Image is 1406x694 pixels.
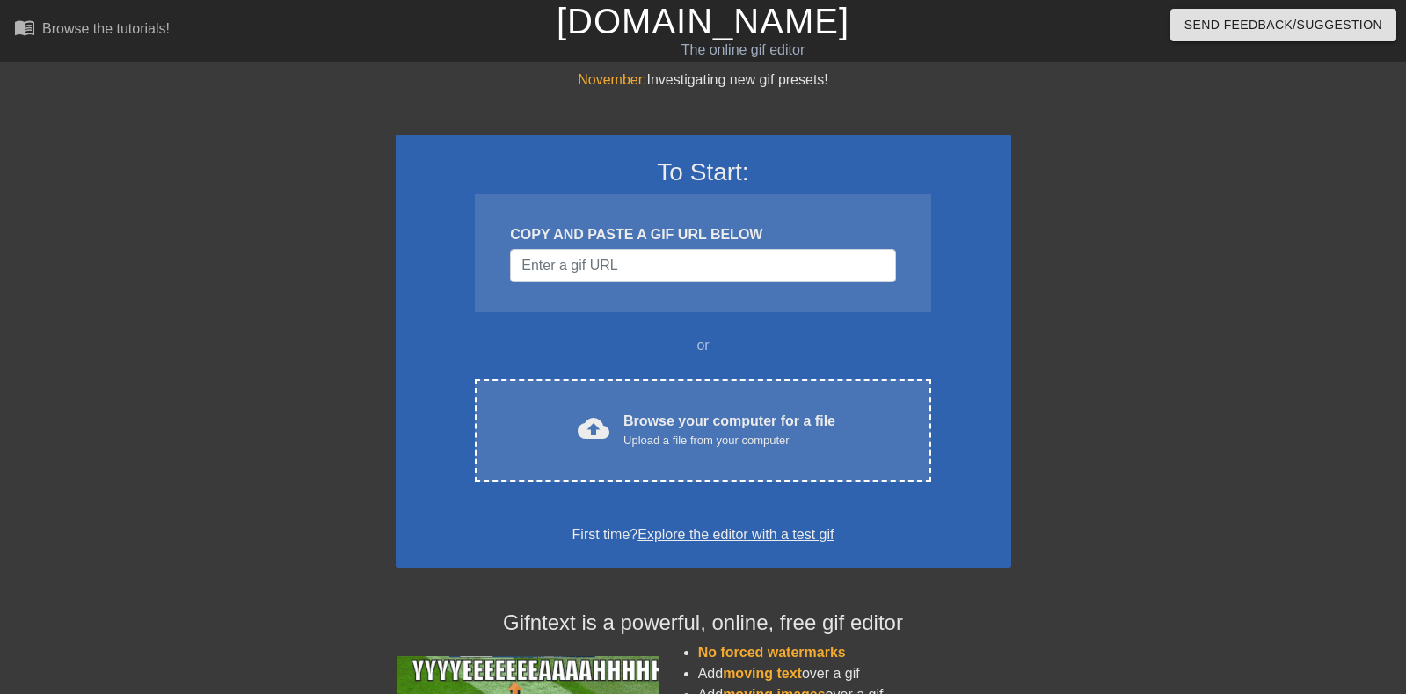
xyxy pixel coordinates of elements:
[698,645,846,660] span: No forced watermarks
[1170,9,1396,41] button: Send Feedback/Suggestion
[42,21,170,36] div: Browse the tutorials!
[14,17,170,44] a: Browse the tutorials!
[477,40,1009,61] div: The online gif editor
[441,335,965,356] div: or
[510,249,895,282] input: Username
[419,157,988,187] h3: To Start:
[14,17,35,38] span: menu_book
[637,527,834,542] a: Explore the editor with a test gif
[578,72,646,87] span: November:
[623,432,835,449] div: Upload a file from your computer
[396,69,1011,91] div: Investigating new gif presets!
[419,524,988,545] div: First time?
[578,413,609,444] span: cloud_upload
[723,666,802,681] span: moving text
[623,411,835,449] div: Browse your computer for a file
[557,2,849,40] a: [DOMAIN_NAME]
[698,663,1011,684] li: Add over a gif
[396,610,1011,636] h4: Gifntext is a powerful, online, free gif editor
[1184,14,1382,36] span: Send Feedback/Suggestion
[510,224,895,245] div: COPY AND PASTE A GIF URL BELOW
